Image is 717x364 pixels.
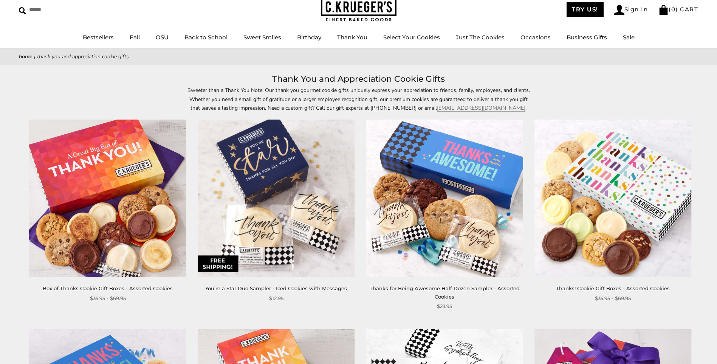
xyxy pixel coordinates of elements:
a: Fall [130,34,140,41]
a: You’re a Star Duo Sampler - Iced Cookies with Messages [205,285,347,291]
a: Back to School [184,34,228,41]
img: Box of Thanks Cookie Gift Boxes - Assorted Cookies [29,120,186,277]
span: 0 [671,6,676,13]
a: (0) CART [658,6,698,13]
span: $23.95 [437,302,452,310]
img: Thanks! Cookie Gift Boxes - Assorted Cookies [534,120,692,277]
a: Select Your Cookies [383,34,440,41]
nav: breadcrumbs [19,52,698,61]
img: Account [614,5,624,15]
a: Sign In [614,5,648,15]
img: Thanks for Being Awesome Half Dozen Sampler - Assorted Cookies [366,120,523,277]
a: Sale [623,34,635,41]
a: Bestsellers [83,34,114,41]
span: Thank You and Appreciation Cookie Gifts [37,53,129,60]
span: | [34,53,36,60]
p: Sweeter than a Thank You Note! Our thank you gourmet cookie gifts uniquely express your appreciat... [185,86,533,112]
span: $35.95 - $69.95 [90,294,126,302]
img: You’re a Star Duo Sampler - Iced Cookies with Messages [198,120,355,277]
img: Search [19,7,26,14]
span: $12.95 [269,294,283,302]
a: Thanks for Being Awesome Half Dozen Sampler - Assorted Cookies [370,285,520,299]
a: Box of Thanks Cookie Gift Boxes - Assorted Cookies [43,285,173,291]
iframe: Sign Up via Text for Offers [6,335,78,358]
a: Sweet Smiles [243,34,281,41]
span: $35.95 - $69.95 [595,294,631,302]
a: [EMAIL_ADDRESS][DOMAIN_NAME] [437,104,525,112]
a: Thanks! Cookie Gift Boxes - Assorted Cookies [556,285,670,291]
a: Birthday [297,34,321,41]
a: Business Gifts [567,34,607,41]
img: Bag [658,5,669,15]
h1: Thank You and Appreciation Cookie Gifts [30,72,687,86]
a: Occasions [520,34,551,41]
a: TRY US! [567,2,604,17]
a: Just The Cookies [456,34,505,41]
a: Home [19,53,33,60]
input: Search [19,4,109,16]
a: Thank You [337,34,367,41]
a: OSU [156,34,169,41]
